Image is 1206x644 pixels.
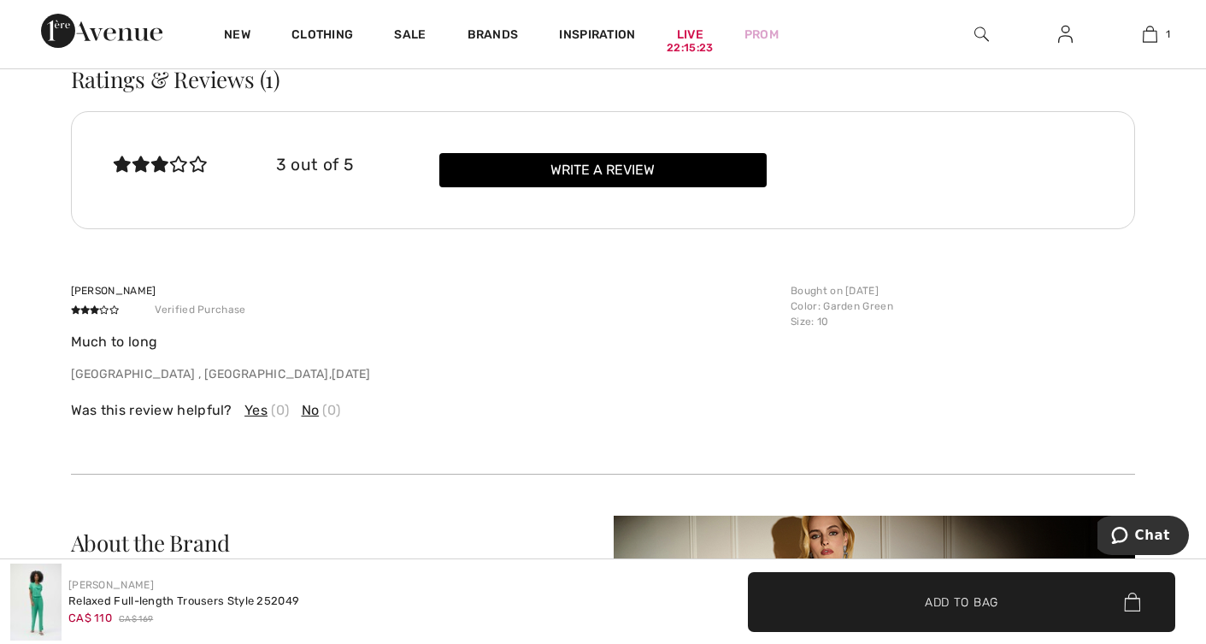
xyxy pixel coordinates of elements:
span: Yes [244,400,268,421]
img: Bag.svg [1124,593,1140,612]
img: Relaxed Full-Length Trousers Style 252049 [10,564,62,641]
div: 22:15:23 [667,40,713,56]
img: 1ère Avenue [41,14,162,48]
p: Bought on [DATE] [791,283,1125,298]
a: Live22:15:23 [677,26,703,44]
p: , [71,365,781,383]
span: [DATE] [332,367,371,381]
span: Size [791,316,811,328]
p: : 10 [791,314,1125,329]
span: Add to Bag [925,593,998,611]
span: Inspiration [559,27,635,45]
span: Verified Purchase [138,299,262,320]
button: Add to Bag [748,572,1175,632]
span: Color [791,300,818,312]
span: No [302,400,320,421]
img: My Bag [1143,24,1157,44]
span: 1 [1166,27,1170,42]
span: [GEOGRAPHIC_DATA] , [GEOGRAPHIC_DATA] [71,367,329,381]
img: My Info [1058,24,1073,44]
a: Sale [394,27,426,45]
img: search the website [974,24,989,44]
a: [PERSON_NAME] [68,579,154,591]
a: Sign In [1044,24,1086,45]
span: CA$ 110 [68,612,112,624]
button: Write a review [439,153,767,187]
a: Clothing [291,27,353,45]
span: (0) [322,400,340,421]
iframe: Opens a widget where you can chat to one of our agents [1097,516,1189,558]
span: Was this review helpful? [71,400,232,421]
div: About the Brand [71,532,593,554]
a: Prom [744,26,779,44]
div: 3 out of 5 [276,153,439,178]
div: Relaxed Full-length Trousers Style 252049 [68,593,299,610]
p: Much to long [71,332,781,352]
a: New [224,27,250,45]
a: 1 [1109,24,1191,44]
span: [PERSON_NAME] [71,285,156,297]
a: Brands [468,27,519,45]
p: : Garden Green [791,298,1125,314]
h3: Ratings & Reviews (1) [71,68,1136,91]
span: (0) [271,400,289,421]
span: CA$ 169 [119,613,153,626]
